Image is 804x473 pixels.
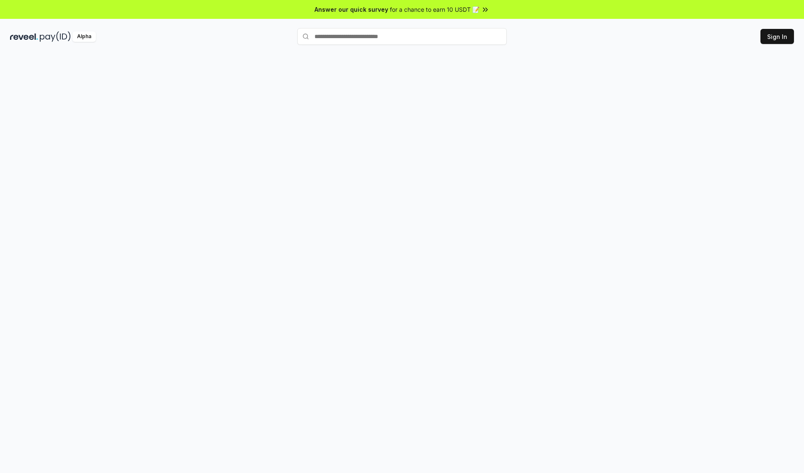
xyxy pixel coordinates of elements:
button: Sign In [760,29,794,44]
div: Alpha [72,31,96,42]
img: reveel_dark [10,31,38,42]
span: for a chance to earn 10 USDT 📝 [390,5,479,14]
img: pay_id [40,31,71,42]
span: Answer our quick survey [314,5,388,14]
